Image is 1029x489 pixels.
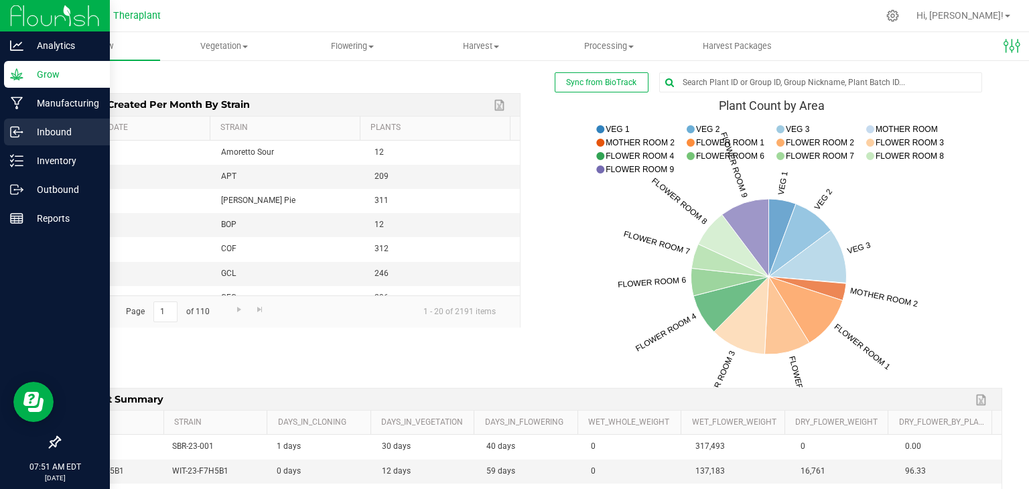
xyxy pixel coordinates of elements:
[161,40,287,52] span: Vegetation
[795,417,883,428] a: Dry_Flower_Weight
[370,123,504,133] a: Plants
[60,460,164,484] td: WIT-23-F7H5B1
[876,125,938,134] text: MOTHER ROOM
[278,417,366,428] a: Days_in_Cloning
[485,417,573,428] a: Days_in_Flowering
[897,460,1002,484] td: 96.33
[23,153,104,169] p: Inventory
[10,96,23,110] inline-svg: Manufacturing
[269,460,373,484] td: 0 days
[60,213,213,237] td: 2025-09
[60,435,164,459] td: SBR-23-001
[673,32,801,60] a: Harvest Packages
[289,40,416,52] span: Flowering
[10,183,23,196] inline-svg: Outbound
[583,435,687,459] td: 0
[60,286,213,310] td: 2025-09
[213,237,366,261] td: COF
[213,141,366,165] td: Amoretto Sour
[478,460,583,484] td: 59 days
[23,124,104,140] p: Inbound
[696,151,764,161] text: FLOWER ROOM 6
[366,165,520,189] td: 209
[588,417,676,428] a: Wet_Whole_Weight
[687,460,792,484] td: 137,183
[60,141,213,165] td: 2025-09
[229,301,249,320] a: Go to the next page
[10,125,23,139] inline-svg: Inbound
[13,382,54,422] iframe: Resource center
[366,189,520,213] td: 311
[417,40,544,52] span: Harvest
[660,73,981,92] input: Search Plant ID or Group ID, Group Nickname, Plant Batch ID...
[220,123,354,133] a: Strain
[69,389,167,409] span: Harvest Summary
[374,435,478,459] td: 30 days
[23,38,104,54] p: Analytics
[692,417,780,428] a: Wet_Flower_Weight
[366,237,520,261] td: 312
[916,10,1004,21] span: Hi, [PERSON_NAME]!
[23,66,104,82] p: Grow
[793,460,897,484] td: 16,761
[60,165,213,189] td: 2025-09
[583,460,687,484] td: 0
[213,165,366,189] td: APT
[23,95,104,111] p: Manufacturing
[164,435,269,459] td: SBR-23-001
[174,417,262,428] a: Strain
[251,301,270,320] a: Go to the last page
[566,78,636,87] span: Sync from BioTrack
[160,32,288,60] a: Vegetation
[876,138,944,147] text: FLOWER ROOM 3
[366,262,520,286] td: 246
[478,435,583,459] td: 40 days
[606,165,674,174] text: FLOWER ROOM 9
[366,213,520,237] td: 12
[417,32,545,60] a: Harvest
[289,32,417,60] a: Flowering
[213,262,366,286] td: GCL
[541,99,1002,113] div: Plant Count by Area
[23,182,104,198] p: Outbound
[696,138,764,147] text: FLOWER ROOM 1
[213,189,366,213] td: [PERSON_NAME] Pie
[687,435,792,459] td: 317,493
[269,435,373,459] td: 1 days
[786,138,854,147] text: FLOWER ROOM 2
[555,72,648,92] button: Sync from BioTrack
[70,417,158,428] a: Harvest
[60,262,213,286] td: 2025-09
[606,151,674,161] text: FLOWER ROOM 4
[23,210,104,226] p: Reports
[413,301,506,322] span: 1 - 20 of 2191 items
[213,213,366,237] td: BOP
[6,473,104,483] p: [DATE]
[69,94,254,115] span: Plants Created per Month by Strain
[60,237,213,261] td: 2025-09
[381,417,469,428] a: Days_in_Vegetation
[10,154,23,167] inline-svg: Inventory
[884,9,901,22] div: Manage settings
[115,301,220,322] span: Page of 110
[6,461,104,473] p: 07:51 AM EDT
[793,435,897,459] td: 0
[972,391,992,409] a: Export to Excel
[70,123,204,133] a: Planted_Date
[10,212,23,225] inline-svg: Reports
[113,10,161,21] span: Theraplant
[899,417,987,428] a: Dry_Flower_by_Plant
[366,286,520,310] td: 296
[164,460,269,484] td: WIT-23-F7H5B1
[213,286,366,310] td: GFC
[60,189,213,213] td: 2025-09
[10,68,23,81] inline-svg: Grow
[545,32,673,60] a: Processing
[490,96,510,114] a: Export to Excel
[786,125,810,134] text: VEG 3
[153,301,178,322] input: 1
[606,125,630,134] text: VEG 1
[366,141,520,165] td: 12
[10,39,23,52] inline-svg: Analytics
[876,151,944,161] text: FLOWER ROOM 8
